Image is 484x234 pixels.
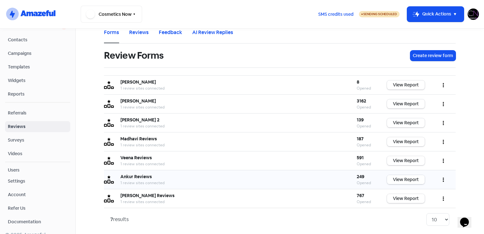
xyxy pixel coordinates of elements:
[120,174,152,179] b: Ankur Reviews
[8,110,67,116] span: Referrals
[120,155,152,161] b: Veena Reviews
[387,80,425,90] a: View Report
[357,79,359,85] b: 8
[8,64,67,70] span: Templates
[407,7,464,22] button: Quick Actions
[8,219,67,225] span: Documentation
[458,209,478,228] iframe: chat widget
[5,148,70,159] a: Videos
[5,61,70,73] a: Templates
[387,137,425,146] a: View Report
[357,193,364,198] b: 767
[120,136,157,142] b: Madhavi Reviews
[387,118,425,127] a: View Report
[363,12,397,16] span: Sending Scheduled
[129,29,149,36] a: Reviews
[8,150,67,157] span: Videos
[120,143,164,148] span: 1 review sites connected
[81,6,142,23] button: Cosmetics Now
[8,77,67,84] span: Widgets
[8,205,67,212] span: Refer Us
[5,48,70,59] a: Campaigns
[8,123,67,130] span: Reviews
[359,10,400,18] a: Sending Scheduled
[110,216,113,223] strong: 7
[120,105,164,110] span: 1 review sites connected
[387,175,425,184] a: View Report
[357,136,364,142] b: 187
[5,189,70,200] a: Account
[8,37,67,43] span: Contacts
[357,104,374,110] div: Opened
[410,50,456,61] button: Create review form
[120,98,156,104] b: [PERSON_NAME]
[5,216,70,227] a: Documentation
[5,75,70,86] a: Widgets
[8,178,25,184] div: Settings
[468,9,479,20] img: User
[120,161,164,167] span: 1 review sites connected
[318,11,354,18] span: SMS credits used
[5,121,70,132] a: Reviews
[8,167,20,173] div: Users
[357,142,374,148] div: Opened
[387,194,425,203] a: View Report
[8,91,67,97] span: Reports
[357,98,366,104] b: 3162
[192,29,233,36] a: AI Review Replies
[357,117,364,123] b: 139
[104,45,164,66] h1: Review Forms
[8,137,67,143] span: Surveys
[5,203,70,214] a: Refer Us
[5,108,70,119] a: Referrals
[313,10,359,17] a: SMS credits used
[120,199,164,204] span: 1 review sites connected
[8,191,26,198] div: Account
[5,34,70,45] a: Contacts
[5,176,70,187] a: Settings
[120,180,164,185] span: 1 review sites connected
[120,79,156,85] b: [PERSON_NAME]
[8,50,67,57] span: Campaigns
[5,89,70,100] a: Reports
[110,216,129,223] div: results
[357,180,374,186] div: Opened
[120,124,164,129] span: 1 review sites connected
[120,193,175,198] b: [PERSON_NAME] Reviews
[159,29,182,36] a: Feedback
[387,156,425,165] a: View Report
[357,123,374,129] div: Opened
[5,135,70,146] a: Surveys
[5,165,70,176] a: Users
[357,85,374,91] div: Opened
[120,86,164,91] span: 1 review sites connected
[357,174,364,179] b: 249
[357,155,364,161] b: 591
[104,29,119,36] a: Forms
[387,99,425,108] a: View Report
[120,117,159,123] b: [PERSON_NAME] 2
[357,199,374,205] div: Opened
[357,161,374,167] div: Opened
